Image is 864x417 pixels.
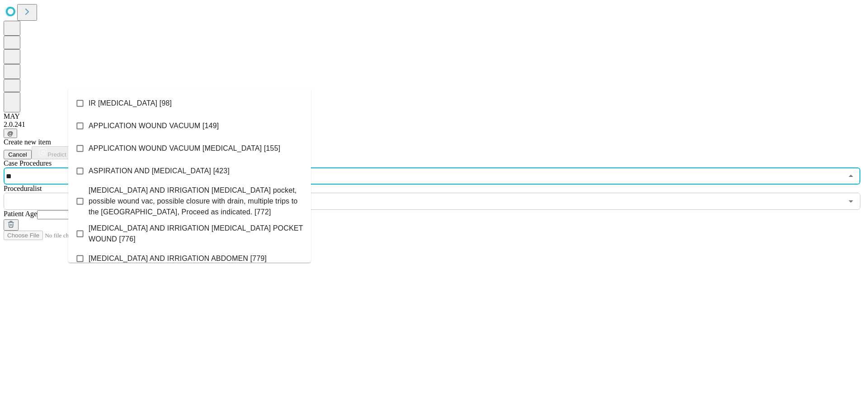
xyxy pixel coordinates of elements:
div: MAY [4,112,860,120]
span: IR [MEDICAL_DATA] [98] [89,98,172,109]
span: Cancel [8,151,27,158]
span: Scheduled Procedure [4,159,52,167]
span: ASPIRATION AND [MEDICAL_DATA] [423] [89,166,230,176]
span: @ [7,130,14,137]
span: Predict [47,151,66,158]
span: Patient Age [4,210,37,218]
button: Open [845,195,857,208]
button: Predict [32,146,73,159]
span: APPLICATION WOUND VACUUM [149] [89,120,219,131]
div: 2.0.241 [4,120,860,129]
button: @ [4,129,17,138]
span: [MEDICAL_DATA] AND IRRIGATION ABDOMEN [779] [89,253,267,264]
span: Proceduralist [4,185,42,192]
button: Close [845,170,857,182]
span: Create new item [4,138,51,146]
span: [MEDICAL_DATA] AND IRRIGATION [MEDICAL_DATA] POCKET WOUND [776] [89,223,304,245]
span: [MEDICAL_DATA] AND IRRIGATION [MEDICAL_DATA] pocket, possible wound vac, possible closure with dr... [89,185,304,218]
span: APPLICATION WOUND VACUUM [MEDICAL_DATA] [155] [89,143,280,154]
button: Cancel [4,150,32,159]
